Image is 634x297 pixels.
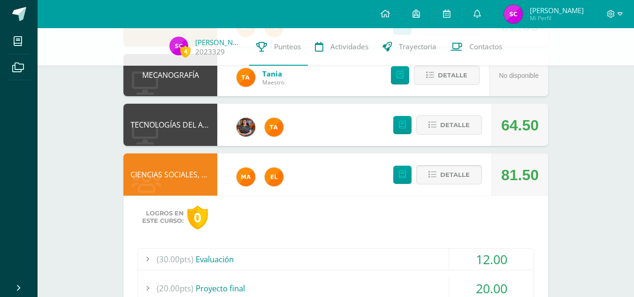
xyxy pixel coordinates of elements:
button: Detalle [414,66,480,85]
a: Tania [262,69,284,78]
span: (30.00pts) [157,249,193,270]
span: Punteos [274,42,301,52]
div: 0 [187,206,208,229]
div: CIENCIAS SOCIALES, FORMACIÓN CIUDADANA E INTERCULTURALIDAD [123,153,217,196]
div: Evaluación [138,249,534,270]
img: 266030d5bbfb4fab9f05b9da2ad38396.png [237,168,255,186]
span: [PERSON_NAME] [530,6,584,15]
div: 64.50 [501,104,539,146]
a: Contactos [443,28,509,66]
img: 31c982a1c1d67d3c4d1e96adbf671f86.png [265,168,283,186]
span: Maestro [262,78,284,86]
div: TECNOLOGÍAS DEL APRENDIZAJE Y LA COMUNICACIÓN [123,104,217,146]
img: 8e48596eb57994abff7e50c53ea11120.png [504,5,523,23]
a: Trayectoria [375,28,443,66]
div: MECANOGRAFÍA [123,54,217,96]
a: Actividades [308,28,375,66]
button: Detalle [416,165,482,184]
span: Trayectoria [399,42,436,52]
span: Detalle [440,116,470,134]
img: 60a759e8b02ec95d430434cf0c0a55c7.png [237,118,255,137]
img: 8e48596eb57994abff7e50c53ea11120.png [169,37,188,55]
span: Logros en este curso: [142,210,183,225]
img: feaeb2f9bb45255e229dc5fdac9a9f6b.png [237,68,255,87]
img: feaeb2f9bb45255e229dc5fdac9a9f6b.png [265,118,283,137]
span: 4 [180,46,191,57]
span: Detalle [438,67,467,84]
div: 12.00 [449,249,534,270]
span: No disponible [499,72,539,79]
div: 81.50 [501,154,539,196]
span: Mi Perfil [530,14,584,22]
span: Detalle [440,166,470,183]
span: Contactos [469,42,502,52]
a: [PERSON_NAME] [195,38,242,47]
span: Actividades [330,42,368,52]
a: Punteos [249,28,308,66]
a: 2023329 [195,47,225,57]
button: Detalle [416,115,482,135]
